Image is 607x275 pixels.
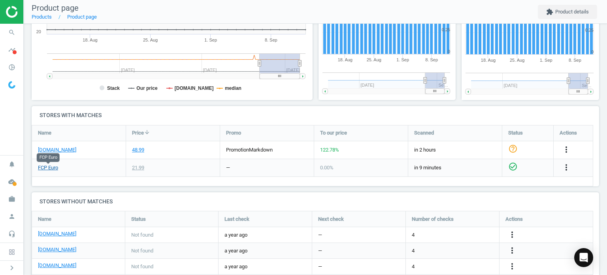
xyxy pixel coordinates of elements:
img: wGWNvw8QSZomAAAAABJRU5ErkJggg== [8,81,15,89]
span: Last check [224,216,249,223]
span: Number of checks [412,216,454,223]
i: chevron_right [7,263,17,273]
i: person [4,209,19,224]
button: more_vert [507,246,517,256]
span: Not found [131,231,153,239]
i: notifications [4,157,19,172]
i: more_vert [562,163,571,172]
i: more_vert [507,246,517,255]
button: more_vert [507,230,517,240]
span: — [318,231,322,239]
button: more_vert [507,262,517,272]
tspan: [DOMAIN_NAME] [175,85,214,91]
tspan: Se… [439,83,448,88]
i: work [4,192,19,207]
span: 4 [412,247,415,254]
span: in 9 minutes [414,164,496,171]
tspan: Our price [136,85,158,91]
tspan: 1. Sep [204,38,217,42]
i: more_vert [562,145,571,154]
button: chevron_right [2,263,22,273]
span: Not found [131,247,153,254]
h4: Stores without matches [32,192,599,211]
tspan: 8. Sep [569,58,581,63]
i: extension [546,8,553,15]
i: cloud_done [4,174,19,189]
tspan: 25. Aug [510,58,524,63]
span: 0.00 % [320,165,334,171]
tspan: 8. Sep [265,38,277,42]
div: — [226,164,230,171]
a: [DOMAIN_NAME] [38,230,76,237]
tspan: Stack [107,85,120,91]
i: help_outline [508,144,518,154]
text: 0.25 [585,28,594,32]
tspan: 1. Sep [540,58,552,63]
text: 20 [36,29,41,34]
span: Price [132,129,144,137]
span: markdown [249,147,273,153]
a: [DOMAIN_NAME] [38,262,76,269]
span: Status [131,216,146,223]
span: Actions [560,129,577,137]
span: To our price [320,129,347,137]
span: Scanned [414,129,434,137]
text: 0 [591,49,594,54]
a: Products [32,14,52,20]
tspan: 25. Aug [367,58,381,63]
button: extensionProduct details [538,5,597,19]
i: timeline [4,42,19,57]
tspan: 1. Sep [396,58,409,63]
span: Promo [226,129,241,137]
tspan: [DATE] [287,68,300,72]
span: 122.78 % [320,147,339,153]
div: Open Intercom Messenger [574,248,593,267]
button: more_vert [562,145,571,155]
i: more_vert [507,262,517,271]
tspan: median [225,85,241,91]
span: Name [38,129,51,137]
span: 4 [412,263,415,270]
a: [DOMAIN_NAME] [38,146,76,154]
div: FCP Euro [37,153,60,162]
span: Status [508,129,523,137]
tspan: Se… [582,83,592,88]
span: 4 [412,231,415,239]
button: more_vert [562,163,571,173]
tspan: 18. Aug [337,58,352,63]
i: more_vert [507,230,517,239]
text: 0.25 [442,28,450,32]
i: pie_chart_outlined [4,60,19,75]
tspan: 25. Aug [143,38,158,42]
i: headset_mic [4,226,19,241]
tspan: 8. Sep [426,58,438,63]
span: a year ago [224,263,306,270]
tspan: 18. Aug [481,58,496,63]
span: a year ago [224,231,306,239]
span: — [318,247,322,254]
tspan: 18. Aug [83,38,97,42]
span: in 2 hours [414,146,496,154]
span: Not found [131,263,153,270]
span: a year ago [224,247,306,254]
a: FCP Euro [38,164,58,171]
a: Product page [67,14,97,20]
img: ajHJNr6hYgQAAAAASUVORK5CYII= [6,6,62,18]
div: 48.99 [132,146,144,154]
i: search [4,25,19,40]
span: Actions [505,216,523,223]
span: Next check [318,216,344,223]
i: arrow_downward [144,129,150,135]
a: [DOMAIN_NAME] [38,246,76,253]
i: check_circle_outline [508,162,518,171]
span: promotion [226,147,249,153]
span: — [318,263,322,270]
h4: Stores with matches [32,106,599,125]
text: 0 [448,49,450,54]
span: Product page [32,3,79,13]
span: Name [38,216,51,223]
div: 21.99 [132,164,144,171]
